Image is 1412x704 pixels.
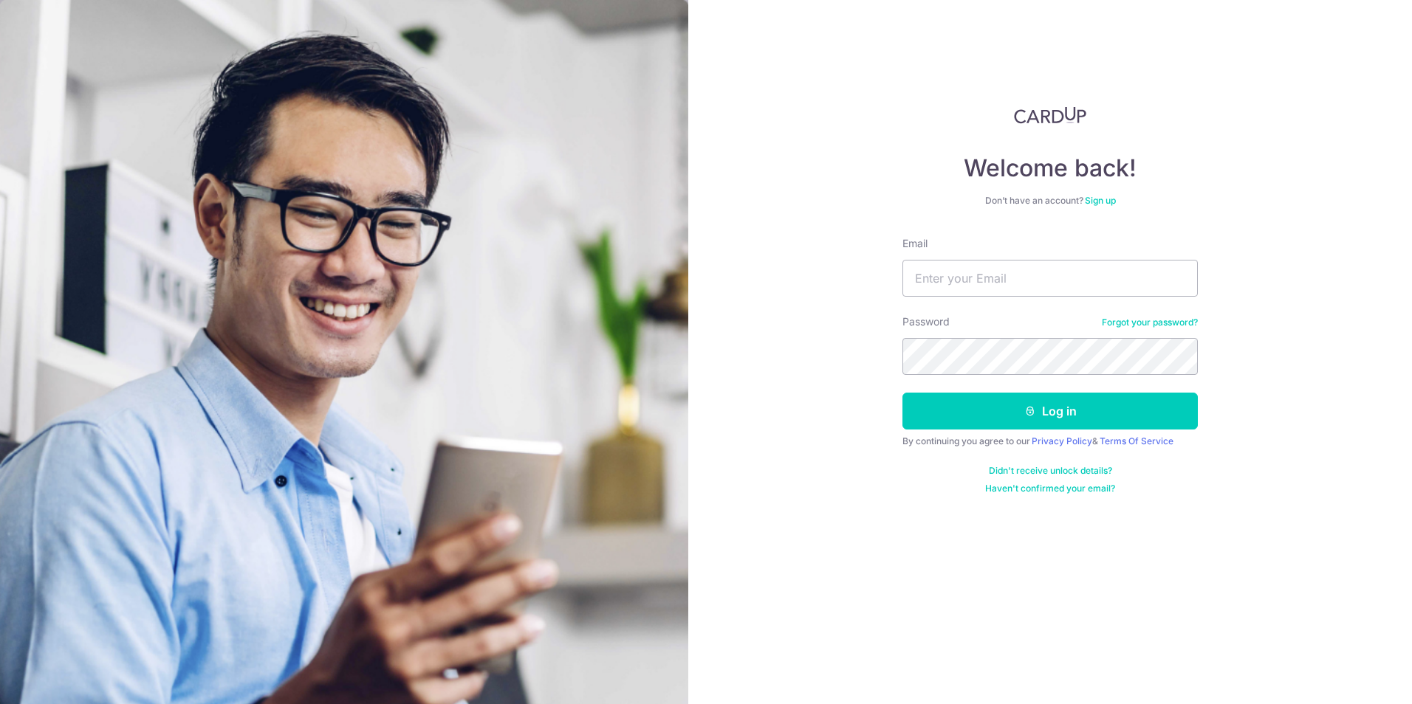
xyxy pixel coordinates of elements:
a: Privacy Policy [1032,435,1092,446]
input: Enter your Email [902,260,1198,297]
a: Terms Of Service [1100,435,1173,446]
div: Don’t have an account? [902,195,1198,207]
label: Password [902,314,950,329]
a: Didn't receive unlock details? [989,465,1112,477]
img: CardUp Logo [1014,106,1086,124]
div: By continuing you agree to our & [902,435,1198,447]
button: Log in [902,393,1198,429]
h4: Welcome back! [902,153,1198,183]
a: Sign up [1085,195,1116,206]
label: Email [902,236,928,251]
a: Forgot your password? [1102,317,1198,328]
a: Haven't confirmed your email? [985,483,1115,494]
